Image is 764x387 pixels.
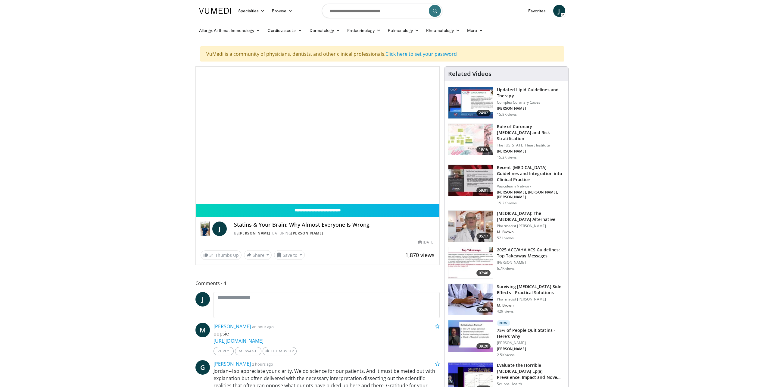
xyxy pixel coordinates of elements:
p: [PERSON_NAME] [497,347,565,351]
span: 1,870 views [405,251,435,259]
a: Favorites [525,5,550,17]
a: G [195,360,210,375]
p: 15.2K views [497,201,517,206]
img: 369ac253-1227-4c00-b4e1-6e957fd240a8.150x105_q85_crop-smart_upscale.jpg [448,247,493,278]
a: Rheumatology [423,24,463,36]
a: Dermatology [306,24,344,36]
small: an hour ago [252,324,274,329]
img: 1efa8c99-7b8a-4ab5-a569-1c219ae7bd2c.150x105_q85_crop-smart_upscale.jpg [448,124,493,155]
a: 31 Thumbs Up [201,250,242,260]
p: 15.2K views [497,155,517,160]
span: 24:02 [476,110,491,116]
div: VuMedi is a community of physicians, dentists, and other clinical professionals. [200,46,564,61]
a: Thumbs Up [263,347,297,355]
img: 79764dec-74e5-4d11-9932-23f29d36f9dc.150x105_q85_crop-smart_upscale.jpg [448,320,493,352]
p: M. Brown [497,230,565,234]
button: Share [244,250,272,260]
a: Specialties [235,5,269,17]
h3: Surviving [MEDICAL_DATA] Side Effects - Practical Solutions [497,284,565,296]
span: 39:20 [476,343,491,349]
p: Pharmacist [PERSON_NAME] [497,224,565,228]
p: [PERSON_NAME] [497,106,565,111]
a: M [195,323,210,337]
a: 39:20 New 75% of People Quit Statins - Here's Why [PERSON_NAME] [PERSON_NAME] 2.5K views [448,320,565,357]
a: Cardiovascular [264,24,306,36]
img: 87825f19-cf4c-4b91-bba1-ce218758c6bb.150x105_q85_crop-smart_upscale.jpg [448,165,493,196]
span: 05:17 [476,233,491,239]
a: J [212,222,227,236]
a: [PERSON_NAME] [239,231,270,236]
a: Allergy, Asthma, Immunology [195,24,264,36]
a: 19:16 Role of Coronary [MEDICAL_DATA] and Risk Stratification The [US_STATE] Heart Institute [PER... [448,124,565,160]
h4: Statins & Your Brain: Why Almost Everyone Is Wrong [234,222,435,228]
p: [PERSON_NAME] [497,260,565,265]
span: 59:01 [476,187,491,193]
a: [PERSON_NAME] [291,231,323,236]
p: Scripps Health [497,382,565,386]
h3: Evaluate the Horrible [MEDICAL_DATA] Lp(a): Prevalence, Impact and Nove… [497,362,565,380]
p: Complex Coronary Cases [497,100,565,105]
small: 2 hours ago [252,361,273,367]
div: [DATE] [418,240,435,245]
input: Search topics, interventions [322,4,442,18]
a: 05:36 Surviving [MEDICAL_DATA] Side Effects - Practical Solutions Pharmacist [PERSON_NAME] M. Bro... [448,284,565,316]
img: VuMedi Logo [199,8,231,14]
h3: [MEDICAL_DATA]: The [MEDICAL_DATA] Alternative [497,210,565,222]
p: 6.7K views [497,266,515,271]
a: 07:46 2025 ACC/AHA ACS Guidelines: Top Takeaway Messages [PERSON_NAME] 6.7K views [448,247,565,279]
span: Comments 4 [195,279,440,287]
p: Pharmacist [PERSON_NAME] [497,297,565,302]
p: [PERSON_NAME] [497,341,565,345]
a: Click here to set your password [385,51,457,57]
p: oopsie [214,330,440,345]
h4: Related Videos [448,70,491,77]
img: Dr. Jordan Rennicke [201,222,210,236]
p: New [497,320,510,326]
p: Vasculearn Network [497,184,565,189]
h3: 75% of People Quit Statins - Here's Why [497,327,565,339]
a: [PERSON_NAME] [214,323,251,330]
p: 15.8K views [497,112,517,117]
a: J [195,292,210,307]
span: 07:46 [476,270,491,276]
a: Reply [214,347,234,355]
img: ce9609b9-a9bf-4b08-84dd-8eeb8ab29fc6.150x105_q85_crop-smart_upscale.jpg [448,211,493,242]
h3: 2025 ACC/AHA ACS Guidelines: Top Takeaway Messages [497,247,565,259]
button: Save to [274,250,305,260]
p: 429 views [497,309,514,314]
p: [PERSON_NAME], [PERSON_NAME], [PERSON_NAME] [497,190,565,200]
span: 31 [209,252,214,258]
a: Message [235,347,261,355]
img: 1778299e-4205-438f-a27e-806da4d55abe.150x105_q85_crop-smart_upscale.jpg [448,284,493,315]
p: The [US_STATE] Heart Institute [497,143,565,148]
a: J [553,5,565,17]
a: Endocrinology [344,24,384,36]
p: M. Brown [497,303,565,308]
p: 2.5K views [497,353,515,357]
a: Browse [268,5,296,17]
span: 05:36 [476,307,491,313]
a: [URL][DOMAIN_NAME] [214,338,264,344]
img: 77f671eb-9394-4acc-bc78-a9f077f94e00.150x105_q85_crop-smart_upscale.jpg [448,87,493,118]
a: [PERSON_NAME] [214,360,251,367]
div: By FEATURING [234,231,435,236]
p: 521 views [497,236,514,241]
a: More [463,24,487,36]
a: Pulmonology [384,24,423,36]
h3: Role of Coronary [MEDICAL_DATA] and Risk Stratification [497,124,565,142]
a: 24:02 Updated Lipid Guidelines and Therapy Complex Coronary Cases [PERSON_NAME] 15.8K views [448,87,565,119]
a: 05:17 [MEDICAL_DATA]: The [MEDICAL_DATA] Alternative Pharmacist [PERSON_NAME] M. Brown 521 views [448,210,565,242]
video-js: Video Player [196,67,440,204]
span: 19:16 [476,146,491,153]
h3: Updated Lipid Guidelines and Therapy [497,87,565,99]
h3: Recent [MEDICAL_DATA] Guidelines and Integration into Clinical Practice [497,165,565,183]
p: [PERSON_NAME] [497,149,565,154]
a: 59:01 Recent [MEDICAL_DATA] Guidelines and Integration into Clinical Practice Vasculearn Network ... [448,165,565,206]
